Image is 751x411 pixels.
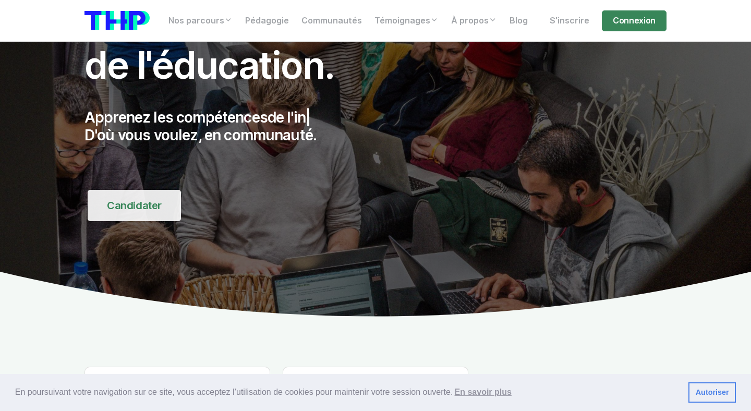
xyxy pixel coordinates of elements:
[88,190,181,221] a: Candidater
[445,10,503,31] a: À propos
[268,108,306,126] span: de l'in
[306,108,310,126] span: |
[84,109,468,144] p: Apprenez les compétences D'où vous voulez, en communauté.
[453,384,513,400] a: learn more about cookies
[295,10,368,31] a: Communautés
[239,10,295,31] a: Pédagogie
[162,10,239,31] a: Nos parcours
[503,10,534,31] a: Blog
[15,384,680,400] span: En poursuivant votre navigation sur ce site, vous acceptez l’utilisation de cookies pour mainteni...
[602,10,667,31] a: Connexion
[543,10,596,31] a: S'inscrire
[688,382,736,403] a: dismiss cookie message
[368,10,445,31] a: Témoignages
[84,11,150,30] img: logo
[84,9,468,84] h1: Le nouveau standard de l'éducation.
